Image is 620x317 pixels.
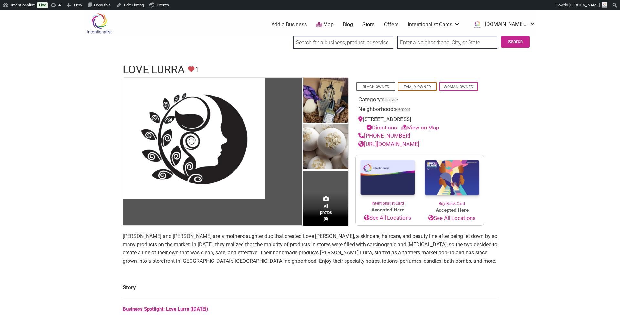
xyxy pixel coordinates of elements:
a: [PHONE_NUMBER] [358,132,410,139]
img: Love Lurra logo [123,78,265,199]
img: Intentionalist Card [356,155,420,200]
a: View on Map [401,124,439,131]
li: ist.com... [470,19,535,30]
a: Map [316,21,334,28]
a: Family-Owned [404,85,431,89]
span: Accepted Here [420,207,484,214]
div: Category: [358,96,481,106]
a: Intentionalist Card [356,155,420,206]
span: Accepted Here [356,206,420,214]
img: Buy Black Card [420,155,484,201]
a: Skincare [382,97,398,102]
img: Intentionalist [84,13,115,34]
td: Story [123,277,497,298]
div: [STREET_ADDRESS] [358,115,481,132]
h1: Love Lurra [123,62,185,77]
a: Offers [384,21,398,28]
a: See All Locations [420,214,484,222]
a: Blog [343,21,353,28]
a: [URL][DOMAIN_NAME] [358,141,419,147]
a: Woman-Owned [444,85,473,89]
a: Store [362,21,375,28]
a: Add a Business [271,21,307,28]
button: Search [501,36,530,48]
a: Intentionalist Cards [408,21,460,28]
span: 1 [195,65,199,75]
a: Directions [367,124,397,131]
a: [DOMAIN_NAME]... [470,19,535,30]
div: Neighborhood: [358,105,481,115]
p: [PERSON_NAME] and [PERSON_NAME] are a mother-daughter duo that created Love [PERSON_NAME], a skin... [123,232,497,265]
a: Buy Black Card [420,155,484,207]
a: Black-Owned [363,85,389,89]
a: Live [37,2,48,8]
a: Business Spotlight: Love Lurra ([DATE]) [123,306,208,312]
input: Enter a Neighborhood, City, or State [397,36,497,49]
a: See All Locations [356,214,420,222]
span: All photos (5) [320,203,332,221]
img: Love Lurra bundle [303,78,348,125]
input: Search for a business, product, or service [293,36,393,49]
span: Fremont [395,108,410,112]
i: Unfavorite [188,66,194,73]
span: [PERSON_NAME] [569,3,600,7]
